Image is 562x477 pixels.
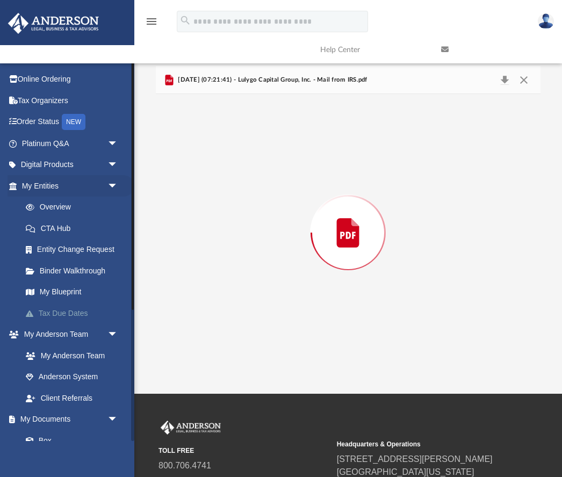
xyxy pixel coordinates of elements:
[5,13,102,34] img: Anderson Advisors Platinum Portal
[8,175,134,197] a: My Entitiesarrow_drop_down
[176,75,368,85] span: [DATE] (07:21:41) - Lulygo Capital Group, Inc. - Mail from IRS.pdf
[158,446,329,456] small: TOLL FREE
[8,69,134,90] a: Online Ordering
[8,111,134,133] a: Order StatusNEW
[15,197,134,218] a: Overview
[156,66,541,372] div: Preview
[145,20,158,28] a: menu
[107,154,129,176] span: arrow_drop_down
[8,324,129,345] a: My Anderson Teamarrow_drop_down
[107,175,129,197] span: arrow_drop_down
[8,133,134,154] a: Platinum Q&Aarrow_drop_down
[15,239,134,261] a: Entity Change Request
[15,430,124,451] a: Box
[107,409,129,431] span: arrow_drop_down
[107,133,129,155] span: arrow_drop_down
[15,387,129,409] a: Client Referrals
[158,461,211,470] a: 800.706.4741
[8,154,134,176] a: Digital Productsarrow_drop_down
[158,421,223,435] img: Anderson Advisors Platinum Portal
[8,90,134,111] a: Tax Organizers
[495,73,514,88] button: Download
[107,324,129,346] span: arrow_drop_down
[312,28,433,71] a: Help Center
[337,439,508,449] small: Headquarters & Operations
[337,467,474,476] a: [GEOGRAPHIC_DATA][US_STATE]
[15,366,129,388] a: Anderson System
[15,218,134,239] a: CTA Hub
[145,15,158,28] i: menu
[15,281,129,303] a: My Blueprint
[15,302,134,324] a: Tax Due Dates
[514,73,534,88] button: Close
[8,409,129,430] a: My Documentsarrow_drop_down
[15,345,124,366] a: My Anderson Team
[538,13,554,29] img: User Pic
[179,15,191,26] i: search
[62,114,85,130] div: NEW
[15,260,134,281] a: Binder Walkthrough
[337,454,493,464] a: [STREET_ADDRESS][PERSON_NAME]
